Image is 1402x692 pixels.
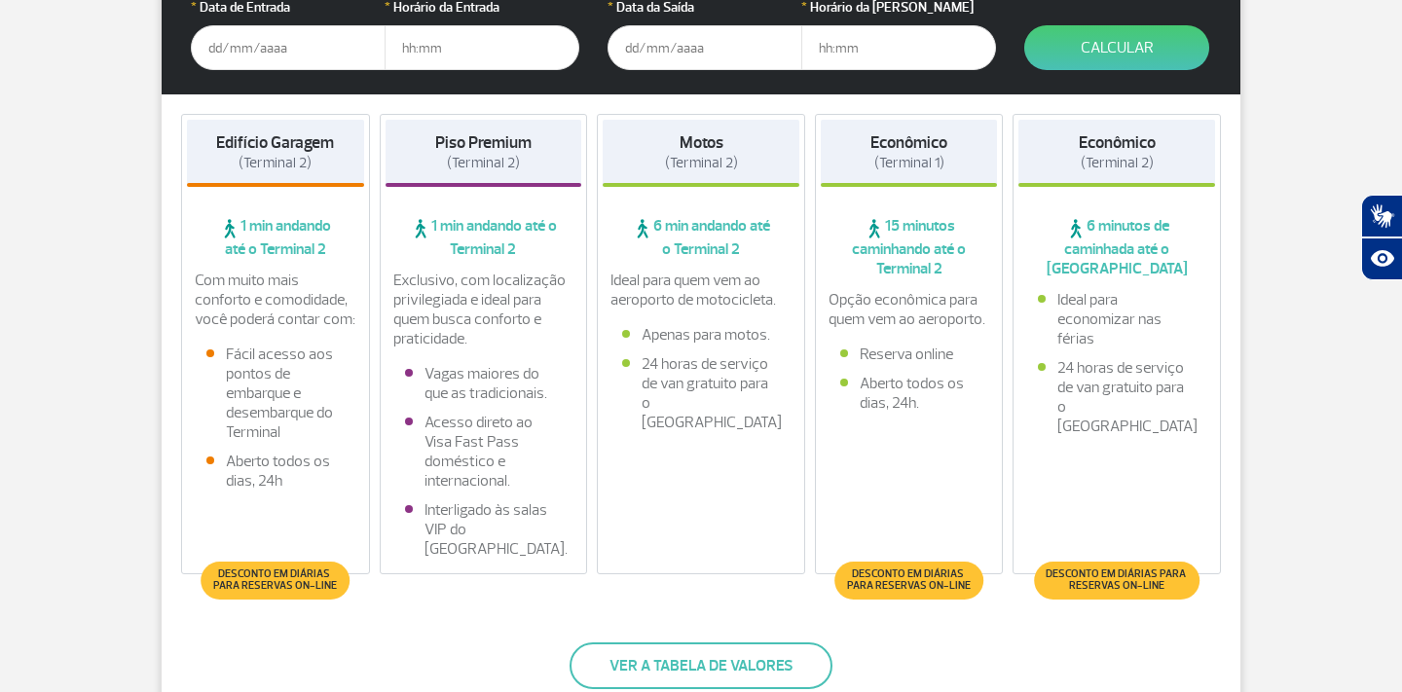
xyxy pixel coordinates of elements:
[665,154,738,172] span: (Terminal 2)
[608,25,802,70] input: dd/mm/aaaa
[1038,290,1196,348] li: Ideal para economizar nas férias
[680,132,723,153] strong: Motos
[191,25,386,70] input: dd/mm/aaaa
[1079,132,1156,153] strong: Econômico
[206,452,345,491] li: Aberto todos os dias, 24h
[210,568,340,592] span: Desconto em diárias para reservas on-line
[610,271,792,310] p: Ideal para quem vem ao aeroporto de motocicleta.
[821,216,998,278] span: 15 minutos caminhando até o Terminal 2
[1361,195,1402,237] button: Abrir tradutor de língua de sinais.
[840,345,978,364] li: Reserva online
[405,413,563,491] li: Acesso direto ao Visa Fast Pass doméstico e internacional.
[405,500,563,559] li: Interligado às salas VIP do [GEOGRAPHIC_DATA].
[393,271,574,348] p: Exclusivo, com localização privilegiada e ideal para quem busca conforto e praticidade.
[829,290,990,329] p: Opção econômica para quem vem ao aeroporto.
[239,154,312,172] span: (Terminal 2)
[206,345,345,442] li: Fácil acesso aos pontos de embarque e desembarque do Terminal
[1018,216,1215,278] span: 6 minutos de caminhada até o [GEOGRAPHIC_DATA]
[435,132,532,153] strong: Piso Premium
[1038,358,1196,436] li: 24 horas de serviço de van gratuito para o [GEOGRAPHIC_DATA]
[405,364,563,403] li: Vagas maiores do que as tradicionais.
[801,25,996,70] input: hh:mm
[870,132,947,153] strong: Econômico
[385,25,579,70] input: hh:mm
[1081,154,1154,172] span: (Terminal 2)
[1361,237,1402,280] button: Abrir recursos assistivos.
[1361,195,1402,280] div: Plugin de acessibilidade da Hand Talk.
[1045,568,1190,592] span: Desconto em diárias para reservas on-line
[840,374,978,413] li: Aberto todos os dias, 24h.
[622,354,780,432] li: 24 horas de serviço de van gratuito para o [GEOGRAPHIC_DATA]
[187,216,364,259] span: 1 min andando até o Terminal 2
[844,568,974,592] span: Desconto em diárias para reservas on-line
[622,325,780,345] li: Apenas para motos.
[447,154,520,172] span: (Terminal 2)
[570,642,832,689] button: Ver a tabela de valores
[195,271,356,329] p: Com muito mais conforto e comodidade, você poderá contar com:
[216,132,334,153] strong: Edifício Garagem
[386,216,582,259] span: 1 min andando até o Terminal 2
[1024,25,1209,70] button: Calcular
[874,154,944,172] span: (Terminal 1)
[603,216,799,259] span: 6 min andando até o Terminal 2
